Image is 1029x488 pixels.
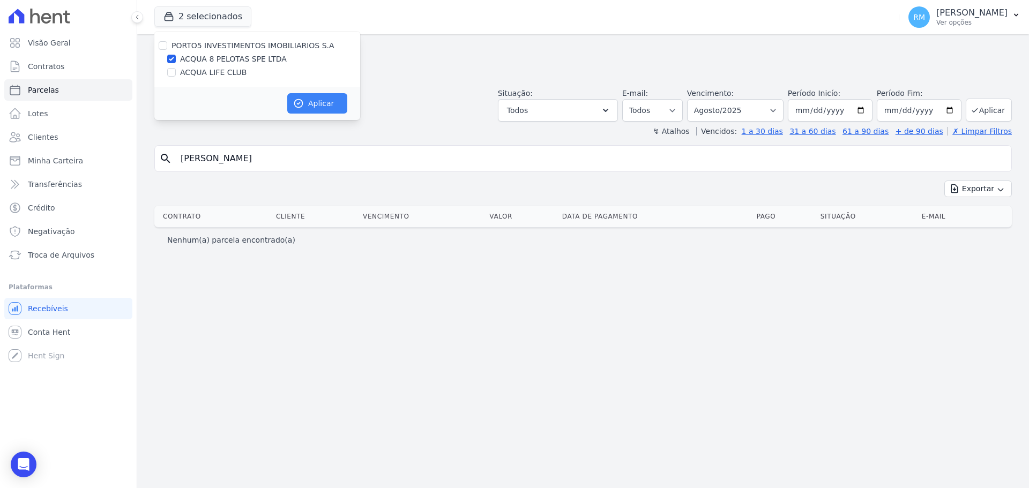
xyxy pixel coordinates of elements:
[272,206,359,227] th: Cliente
[558,206,752,227] th: Data de Pagamento
[696,127,737,136] label: Vencidos:
[948,127,1012,136] a: ✗ Limpar Filtros
[966,99,1012,122] button: Aplicar
[788,89,840,97] label: Período Inicío:
[159,152,172,165] i: search
[944,181,1012,197] button: Exportar
[687,89,734,97] label: Vencimento:
[485,206,557,227] th: Valor
[4,321,132,343] a: Conta Hent
[174,148,1007,169] input: Buscar por nome do lote ou do cliente
[28,61,64,72] span: Contratos
[154,43,1012,62] h2: Parcelas
[498,99,618,122] button: Todos
[28,37,71,48] span: Visão Geral
[11,452,36,477] div: Open Intercom Messenger
[896,127,943,136] a: + de 90 dias
[816,206,918,227] th: Situação
[171,41,334,50] label: PORTO5 INVESTIMENTOS IMOBILIARIOS S.A
[28,85,59,95] span: Parcelas
[180,67,247,78] label: ACQUA LIFE CLUB
[622,89,648,97] label: E-mail:
[4,298,132,319] a: Recebíveis
[4,126,132,148] a: Clientes
[154,206,272,227] th: Contrato
[742,127,783,136] a: 1 a 30 dias
[877,88,961,99] label: Período Fim:
[842,127,889,136] a: 61 a 90 dias
[180,54,287,65] label: ACQUA 8 PELOTAS SPE LTDA
[167,235,295,245] p: Nenhum(a) parcela encontrado(a)
[4,103,132,124] a: Lotes
[28,327,70,337] span: Conta Hent
[936,7,1008,18] p: [PERSON_NAME]
[4,32,132,54] a: Visão Geral
[918,206,992,227] th: E-mail
[4,150,132,171] a: Minha Carteira
[28,179,82,190] span: Transferências
[28,202,55,213] span: Crédito
[9,281,128,294] div: Plataformas
[28,250,94,260] span: Troca de Arquivos
[507,104,528,117] span: Todos
[28,303,68,314] span: Recebíveis
[936,18,1008,27] p: Ver opções
[752,206,816,227] th: Pago
[913,13,925,21] span: RM
[28,108,48,119] span: Lotes
[4,174,132,195] a: Transferências
[498,89,533,97] label: Situação:
[789,127,836,136] a: 31 a 60 dias
[28,155,83,166] span: Minha Carteira
[359,206,485,227] th: Vencimento
[4,197,132,219] a: Crédito
[28,132,58,142] span: Clientes
[4,221,132,242] a: Negativação
[287,93,347,114] button: Aplicar
[4,79,132,101] a: Parcelas
[900,2,1029,32] button: RM [PERSON_NAME] Ver opções
[154,6,251,27] button: 2 selecionados
[4,244,132,266] a: Troca de Arquivos
[28,226,75,237] span: Negativação
[4,56,132,77] a: Contratos
[653,127,689,136] label: ↯ Atalhos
